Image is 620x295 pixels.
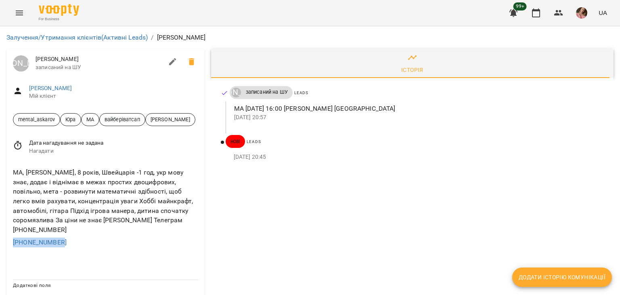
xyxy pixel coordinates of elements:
[29,139,198,147] span: Дата нагадування не задана
[576,7,587,19] img: e4201cb721255180434d5b675ab1e4d4.jpg
[13,238,67,246] a: [PHONE_NUMBER]
[36,55,163,63] span: [PERSON_NAME]
[234,104,601,114] p: МА [DATE] 16:00 [PERSON_NAME] [GEOGRAPHIC_DATA]
[6,34,148,41] a: Залучення/Утримання клієнтів(Активні Leads)
[29,92,198,100] span: Мій клієнт
[61,116,80,123] span: Юра
[100,116,145,123] span: вайберіватсап
[599,8,607,17] span: UA
[234,153,601,161] p: [DATE] 20:45
[13,55,29,72] div: Юрій Тимочко
[6,33,614,42] nav: breadcrumb
[512,268,612,287] button: Додати історію комунікації
[513,2,527,11] span: 99+
[231,88,241,97] div: Юрій Тимочко
[247,139,261,144] span: Leads
[157,33,206,42] p: [PERSON_NAME]
[519,272,605,282] span: Додати історію комунікації
[226,138,245,145] span: нові
[13,55,29,72] a: [PERSON_NAME]
[39,4,79,16] img: Voopty Logo
[294,91,308,95] span: Leads
[230,88,241,97] a: [PERSON_NAME]
[13,116,60,123] span: mental_askarov
[146,116,195,123] span: [PERSON_NAME]
[241,88,293,96] span: записаний на ШУ
[401,65,423,75] div: Історія
[234,114,601,122] p: [DATE] 20:57
[13,282,51,288] span: Додаткові поля
[39,17,79,22] span: For Business
[36,63,163,72] span: записаний на ШУ
[29,85,72,91] a: [PERSON_NAME]
[10,3,29,23] button: Menu
[595,5,610,20] button: UA
[82,116,99,123] span: МА
[151,33,153,42] li: /
[11,166,200,236] div: МА, [PERSON_NAME], 8 років, Швейцарія -1 год, укр мову знає, додає і віднімає в межах простих дво...
[29,147,198,155] span: Нагадати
